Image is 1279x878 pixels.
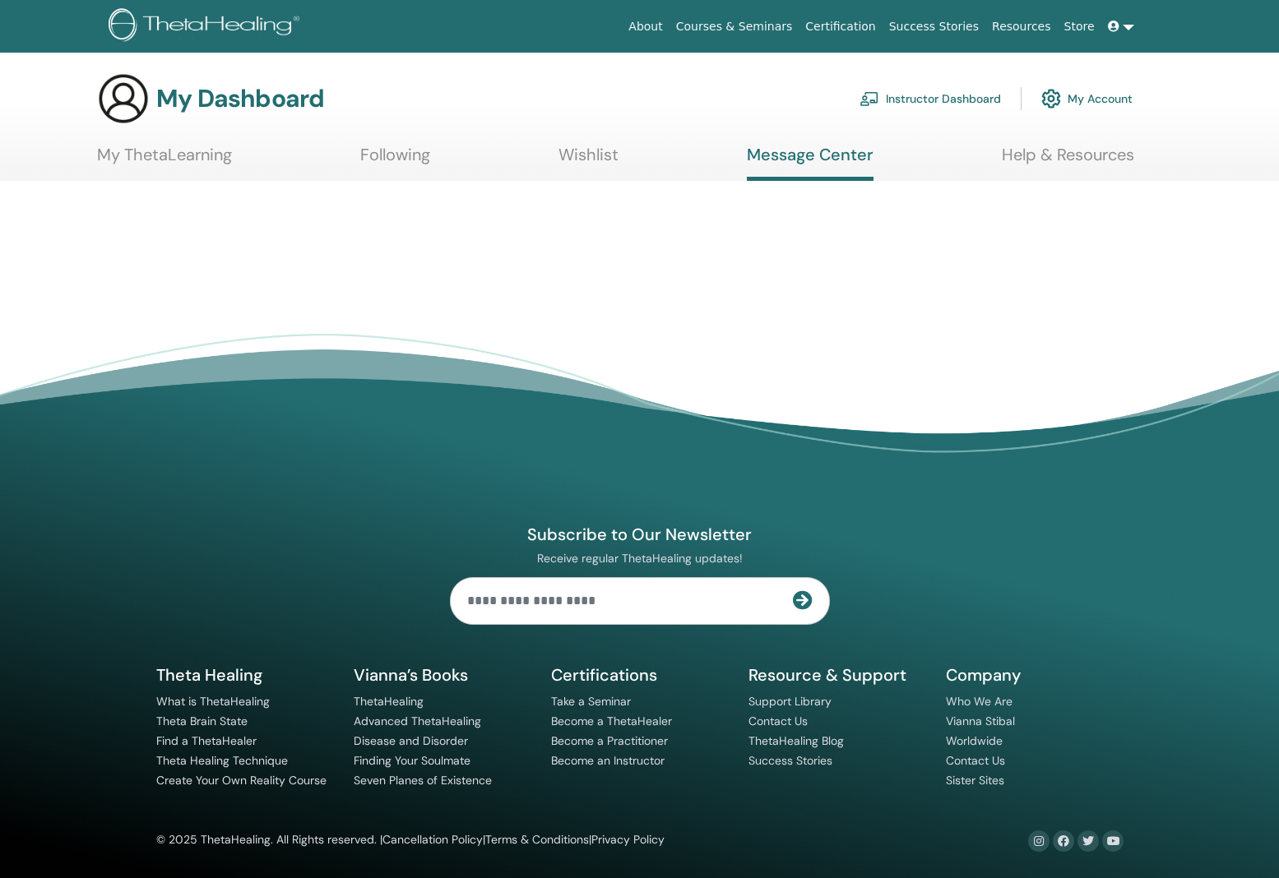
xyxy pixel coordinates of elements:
img: generic-user-icon.jpg [97,72,150,125]
img: chalkboard-teacher.svg [860,91,879,106]
p: Receive regular ThetaHealing updates! [450,551,830,566]
a: Following [360,145,430,177]
a: Wishlist [558,145,619,177]
a: About [622,12,669,42]
a: Cancellation Policy [382,832,483,847]
h3: My Dashboard [156,84,324,113]
a: Become a ThetaHealer [551,714,672,728]
a: Resources [985,12,1058,42]
a: Finding Your Soulmate [354,753,470,768]
a: Success Stories [748,753,832,768]
a: Contact Us [748,714,808,728]
a: Instructor Dashboard [860,81,1001,117]
img: cog.svg [1041,85,1061,113]
h4: Subscribe to Our Newsletter [450,524,830,545]
h5: Vianna’s Books [354,664,531,686]
a: Disease and Disorder [354,733,468,748]
h5: Theta Healing [156,664,334,686]
a: Advanced ThetaHealing [354,714,481,728]
img: logo.png [109,8,305,45]
a: My Account [1041,81,1133,117]
a: Success Stories [883,12,985,42]
a: Worldwide [946,733,1003,748]
a: ThetaHealing [354,694,424,709]
a: Message Center [747,145,874,181]
h5: Certifications [551,664,729,686]
a: Become a Practitioner [551,733,668,748]
a: What is ThetaHealing [156,694,270,709]
h5: Resource & Support [748,664,926,686]
a: My ThetaLearning [97,145,232,177]
a: ThetaHealing Blog [748,733,844,748]
a: Vianna Stibal [946,714,1015,728]
a: Courses & Seminars [670,12,799,42]
a: Terms & Conditions [485,832,589,847]
a: Take a Seminar [551,694,631,709]
a: Seven Planes of Existence [354,773,492,788]
a: Become an Instructor [551,753,665,768]
div: © 2025 ThetaHealing. All Rights reserved. | | | [156,830,665,850]
a: Theta Brain State [156,714,248,728]
a: Contact Us [946,753,1005,768]
a: Create Your Own Reality Course [156,773,327,788]
a: Certification [799,12,882,42]
a: Store [1058,12,1101,42]
a: Help & Resources [1002,145,1134,177]
h5: Company [946,664,1124,686]
a: Support Library [748,694,832,709]
a: Who We Are [946,694,1013,709]
a: Privacy Policy [591,832,665,847]
a: Sister Sites [946,773,1004,788]
a: Theta Healing Technique [156,753,288,768]
a: Find a ThetaHealer [156,733,257,748]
